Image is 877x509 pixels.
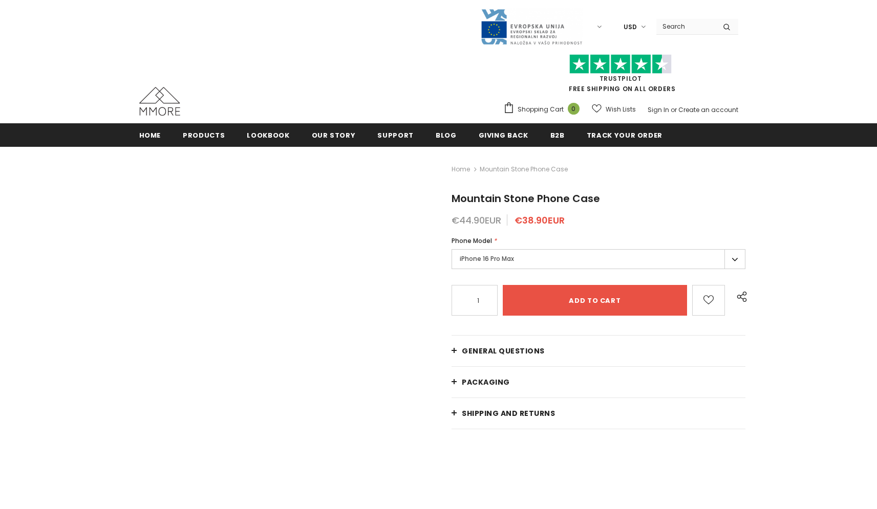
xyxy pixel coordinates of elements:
span: Phone Model [452,236,492,245]
a: Our Story [312,123,356,146]
input: Search Site [656,19,715,34]
a: Shipping and returns [452,398,745,429]
span: 0 [568,103,580,115]
a: Home [139,123,161,146]
a: Home [452,163,470,175]
span: or [671,105,677,114]
span: Mountain Stone Phone Case [480,163,568,175]
span: Giving back [479,130,528,140]
span: General Questions [462,346,545,356]
a: PACKAGING [452,367,745,397]
span: PACKAGING [462,377,510,387]
a: Shopping Cart 0 [503,102,585,117]
a: Giving back [479,123,528,146]
span: support [377,130,414,140]
span: Blog [436,130,457,140]
img: Trust Pilot Stars [569,54,672,74]
a: Blog [436,123,457,146]
a: Javni Razpis [480,22,583,31]
img: MMORE Cases [139,87,180,116]
a: Lookbook [247,123,289,146]
span: USD [624,22,637,32]
span: Track your order [587,130,662,140]
a: Track your order [587,123,662,146]
span: Shipping and returns [462,408,555,418]
span: Mountain Stone Phone Case [452,191,600,206]
span: Shopping Cart [518,104,564,115]
label: iPhone 16 Pro Max [452,249,745,269]
span: Lookbook [247,130,289,140]
a: B2B [550,123,565,146]
span: Wish Lists [606,104,636,115]
a: Trustpilot [600,74,642,83]
a: support [377,123,414,146]
span: Our Story [312,130,356,140]
input: Add to cart [503,285,687,316]
a: Products [183,123,225,146]
span: B2B [550,130,565,140]
img: Javni Razpis [480,8,583,46]
a: Wish Lists [592,100,636,118]
span: FREE SHIPPING ON ALL ORDERS [503,59,738,93]
span: Products [183,130,225,140]
span: Home [139,130,161,140]
a: Create an account [678,105,738,114]
span: €44.90EUR [452,214,501,227]
span: €38.90EUR [515,214,565,227]
a: General Questions [452,336,745,366]
a: Sign In [648,105,669,114]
